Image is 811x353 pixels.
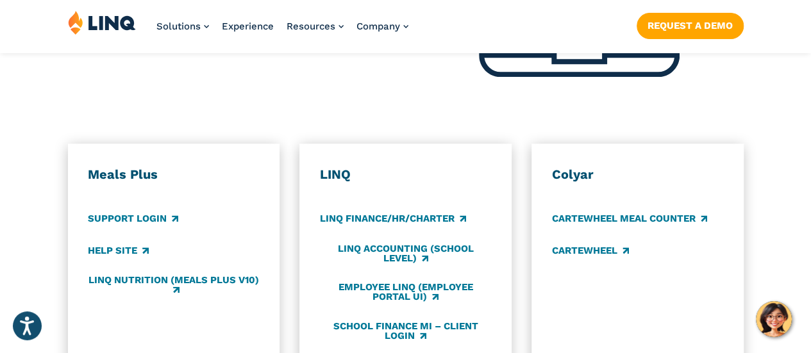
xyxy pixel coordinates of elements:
h3: LINQ [320,167,491,183]
a: Help Site [88,243,149,258]
a: CARTEWHEEL [552,243,629,258]
h3: Meals Plus [88,167,259,183]
img: LINQ | K‑12 Software [68,10,136,35]
a: Employee LINQ (Employee Portal UI) [320,282,491,303]
a: Resources [287,21,344,32]
a: CARTEWHEEL Meal Counter [552,212,707,226]
a: Solutions [156,21,209,32]
span: Resources [287,21,335,32]
a: Experience [222,21,274,32]
a: LINQ Nutrition (Meals Plus v10) [88,275,259,296]
a: Support Login [88,212,178,226]
span: Company [356,21,400,32]
a: Company [356,21,408,32]
a: Request a Demo [637,13,744,38]
button: Hello, have a question? Let’s chat. [756,301,792,337]
nav: Button Navigation [637,10,744,38]
span: Solutions [156,21,201,32]
nav: Primary Navigation [156,10,408,53]
a: School Finance MI – Client Login [320,320,491,341]
a: LINQ Accounting (school level) [320,243,491,265]
h3: Colyar [552,167,723,183]
a: LINQ Finance/HR/Charter [320,212,466,226]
